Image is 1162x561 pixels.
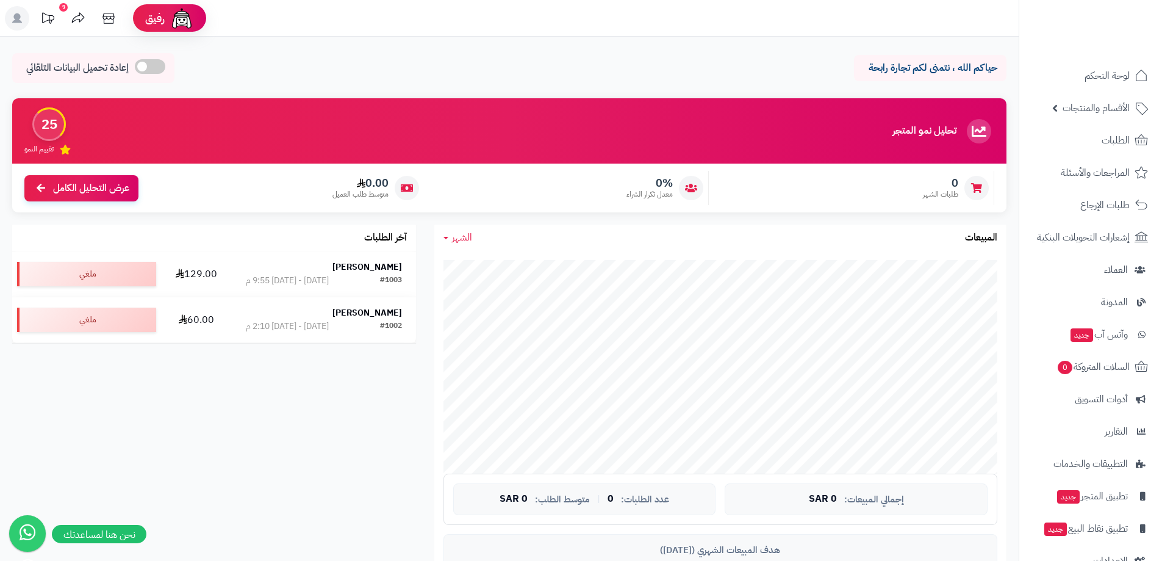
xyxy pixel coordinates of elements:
[1027,158,1155,187] a: المراجعات والأسئلة
[1027,482,1155,511] a: تطبيق المتجرجديد
[1063,100,1130,117] span: الأقسام والمنتجات
[1027,288,1155,317] a: المدونة
[1056,488,1128,505] span: تطبيق المتجر
[1080,197,1130,214] span: طلبات الإرجاع
[59,3,68,12] div: 9
[1027,190,1155,220] a: طلبات الإرجاع
[453,544,988,557] div: هدف المبيعات الشهري ([DATE])
[1101,294,1128,311] span: المدونة
[892,126,956,137] h3: تحليل نمو المتجر
[1069,326,1128,343] span: وآتس آب
[500,494,528,505] span: 0 SAR
[1027,417,1155,446] a: التقارير
[1061,164,1130,181] span: المراجعات والأسئلة
[1104,261,1128,278] span: العملاء
[1027,385,1155,414] a: أدوات التسويق
[597,494,600,504] span: |
[1057,490,1080,504] span: جديد
[1027,223,1155,252] a: إشعارات التحويلات البنكية
[17,308,156,332] div: ملغي
[1027,514,1155,543] a: تطبيق نقاط البيعجديد
[170,6,194,31] img: ai-face.png
[246,320,329,333] div: [DATE] - [DATE] 2:10 م
[1075,391,1128,408] span: أدوات التسويق
[161,252,232,297] td: 129.00
[965,233,997,244] h3: المبيعات
[26,61,129,75] span: إعادة تحميل البيانات التلقائي
[1027,255,1155,284] a: العملاء
[608,494,614,505] span: 0
[535,494,590,505] span: متوسط الطلب:
[24,144,54,154] span: تقييم النمو
[621,494,669,505] span: عدد الطلبات:
[332,189,389,200] span: متوسط طلب العميل
[364,233,407,244] h3: آخر الطلبات
[24,175,138,201] a: عرض التحليل الكامل
[332,306,402,319] strong: [PERSON_NAME]
[1027,61,1155,90] a: لوحة التحكم
[380,275,402,287] div: #1003
[32,6,63,34] a: تحديثات المنصة
[17,262,156,286] div: ملغي
[161,297,232,342] td: 60.00
[626,176,673,190] span: 0%
[1053,455,1128,472] span: التطبيقات والخدمات
[863,61,997,75] p: حياكم الله ، نتمنى لكم تجارة رابحة
[923,189,958,200] span: طلبات الشهر
[145,11,165,26] span: رفيق
[1037,229,1130,246] span: إشعارات التحويلات البنكية
[332,176,389,190] span: 0.00
[1079,34,1150,60] img: logo-2.png
[1071,328,1093,342] span: جديد
[1058,361,1072,374] span: 0
[332,261,402,273] strong: [PERSON_NAME]
[844,494,904,505] span: إجمالي المبيعات:
[1085,67,1130,84] span: لوحة التحكم
[923,176,958,190] span: 0
[1102,132,1130,149] span: الطلبات
[1105,423,1128,440] span: التقارير
[53,181,129,195] span: عرض التحليل الكامل
[1056,358,1130,375] span: السلات المتروكة
[443,231,472,245] a: الشهر
[380,320,402,333] div: #1002
[626,189,673,200] span: معدل تكرار الشراء
[1043,520,1128,537] span: تطبيق نقاط البيع
[1044,523,1067,536] span: جديد
[1027,320,1155,349] a: وآتس آبجديد
[1027,449,1155,479] a: التطبيقات والخدمات
[246,275,329,287] div: [DATE] - [DATE] 9:55 م
[1027,126,1155,155] a: الطلبات
[452,230,472,245] span: الشهر
[1027,352,1155,382] a: السلات المتروكة0
[809,494,837,505] span: 0 SAR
